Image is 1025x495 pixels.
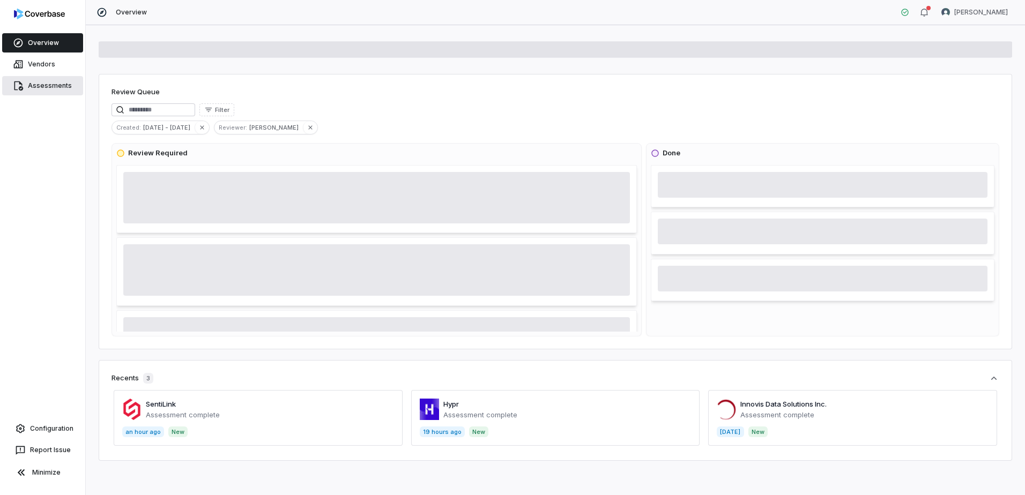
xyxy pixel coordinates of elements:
[954,8,1008,17] span: [PERSON_NAME]
[112,87,160,97] h1: Review Queue
[112,373,999,384] button: Recents3
[941,8,950,17] img: Curtis Nohl avatar
[663,148,680,159] h3: Done
[112,373,153,384] div: Recents
[443,400,459,408] a: Hypr
[249,123,303,132] span: [PERSON_NAME]
[4,440,81,460] button: Report Issue
[116,8,147,17] span: Overview
[112,123,143,132] span: Created :
[2,33,83,52] a: Overview
[2,76,83,95] a: Assessments
[4,419,81,438] a: Configuration
[215,106,229,114] span: Filter
[935,4,1014,20] button: Curtis Nohl avatar[PERSON_NAME]
[128,148,188,159] h3: Review Required
[214,123,249,132] span: Reviewer :
[143,373,153,384] span: 3
[2,55,83,74] a: Vendors
[146,400,176,408] a: SentiLink
[740,400,827,408] a: Innovis Data Solutions Inc.
[199,103,234,116] button: Filter
[4,462,81,483] button: Minimize
[143,123,195,132] span: [DATE] - [DATE]
[14,9,65,19] img: logo-D7KZi-bG.svg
